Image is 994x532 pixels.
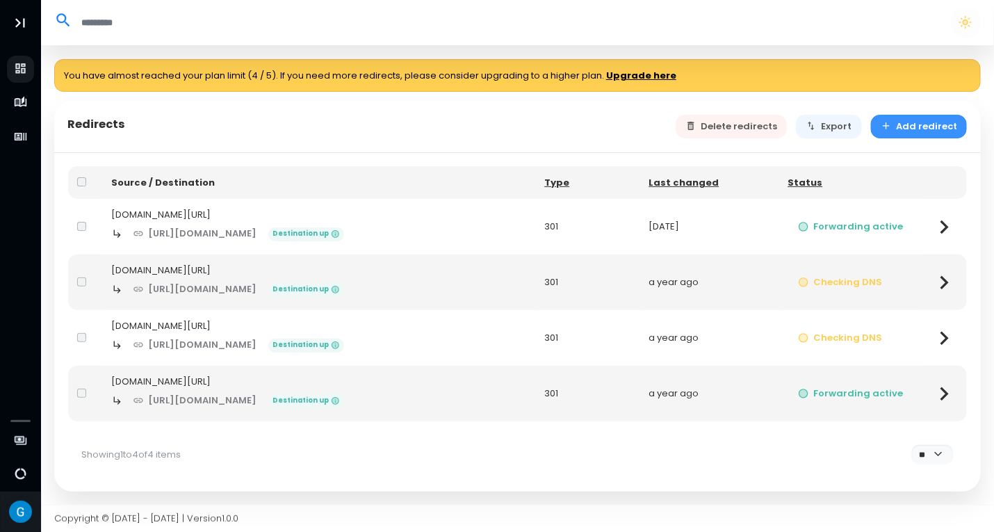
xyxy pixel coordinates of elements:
span: Destination up [268,283,344,297]
th: Source / Destination [103,166,536,199]
div: [DOMAIN_NAME][URL] [112,264,527,277]
div: [DOMAIN_NAME][URL] [112,208,527,222]
button: Forwarding active [788,382,913,406]
span: Destination up [268,394,344,408]
select: Per [911,444,953,465]
span: Showing 1 to 4 of 4 items [81,448,181,461]
button: Toggle Aside [7,10,33,36]
a: [URL][DOMAIN_NAME] [123,222,267,246]
td: 301 [536,366,640,421]
button: Checking DNS [788,326,893,350]
a: [URL][DOMAIN_NAME] [123,389,267,413]
div: [DOMAIN_NAME][URL] [112,375,527,389]
td: a year ago [640,366,779,421]
button: Add redirect [871,115,968,139]
img: Avatar [9,501,32,524]
div: [DOMAIN_NAME][URL] [112,319,527,333]
button: Forwarding active [788,215,913,239]
td: 301 [536,199,640,255]
th: Status [779,166,922,199]
td: 301 [536,310,640,366]
button: Checking DNS [788,271,893,295]
a: [URL][DOMAIN_NAME] [123,333,267,357]
td: 301 [536,255,640,310]
a: Upgrade here [606,69,676,83]
div: You have almost reached your plan limit (4 / 5). If you need more redirects, please consider upgr... [54,59,981,92]
td: a year ago [640,310,779,366]
span: Destination up [268,227,344,241]
a: [URL][DOMAIN_NAME] [123,277,267,302]
th: Type [536,166,640,199]
span: Destination up [268,339,344,353]
td: [DATE] [640,199,779,255]
span: Copyright © [DATE] - [DATE] | Version 1.0.0 [54,512,238,525]
td: a year ago [640,255,779,310]
th: Last changed [640,166,779,199]
h5: Redirects [68,118,126,131]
